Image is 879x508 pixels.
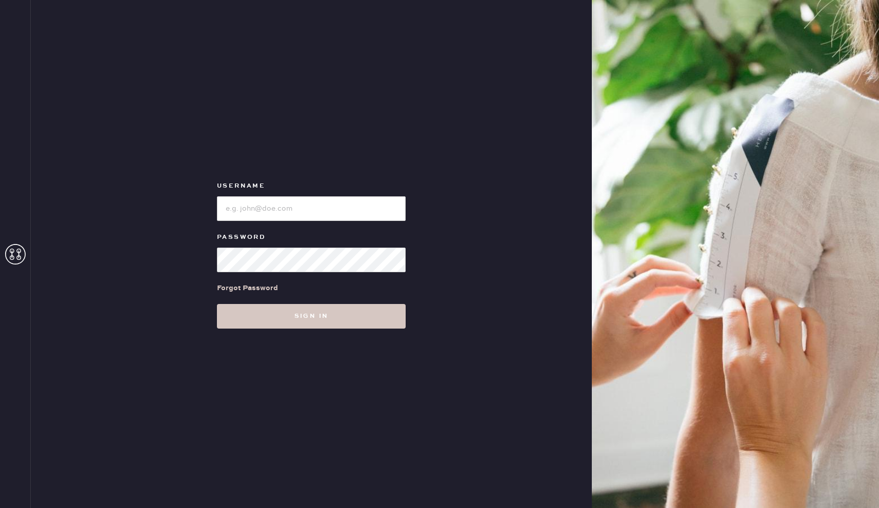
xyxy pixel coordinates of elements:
[217,231,406,243] label: Password
[217,196,406,221] input: e.g. john@doe.com
[217,304,406,329] button: Sign in
[217,272,278,304] a: Forgot Password
[217,282,278,294] div: Forgot Password
[217,180,406,192] label: Username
